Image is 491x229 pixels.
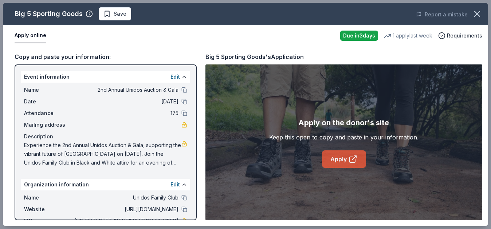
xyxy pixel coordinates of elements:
[205,52,304,62] div: Big 5 Sporting Goods's Application
[322,150,366,168] a: Apply
[24,132,187,141] div: Description
[73,193,178,202] span: Unidos Family Club
[24,193,73,202] span: Name
[384,31,432,40] div: 1 apply last week
[73,86,178,94] span: 2nd Annual Unidos Auction & Gala
[21,71,190,83] div: Event information
[24,97,73,106] span: Date
[24,217,73,225] span: EIN
[170,72,180,81] button: Edit
[73,217,178,225] span: [US_EMPLOYER_IDENTIFICATION_NUMBER]
[299,117,389,129] div: Apply on the donor's site
[24,121,73,129] span: Mailing address
[24,109,73,118] span: Attendance
[269,133,419,142] div: Keep this open to copy and paste in your information.
[24,141,181,167] span: Experience the 2nd Annual Unidos Auction & Gala, supporting the vibrant future of [GEOGRAPHIC_DAT...
[24,205,73,214] span: Website
[15,8,83,20] div: Big 5 Sporting Goods
[340,31,378,41] div: Due in 3 days
[114,9,126,18] span: Save
[438,31,482,40] button: Requirements
[21,179,190,190] div: Organization information
[416,10,468,19] button: Report a mistake
[15,52,197,62] div: Copy and paste your information:
[15,28,46,43] button: Apply online
[73,205,178,214] span: [URL][DOMAIN_NAME]
[73,109,178,118] span: 175
[447,31,482,40] span: Requirements
[99,7,131,20] button: Save
[73,97,178,106] span: [DATE]
[24,86,73,94] span: Name
[170,180,180,189] button: Edit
